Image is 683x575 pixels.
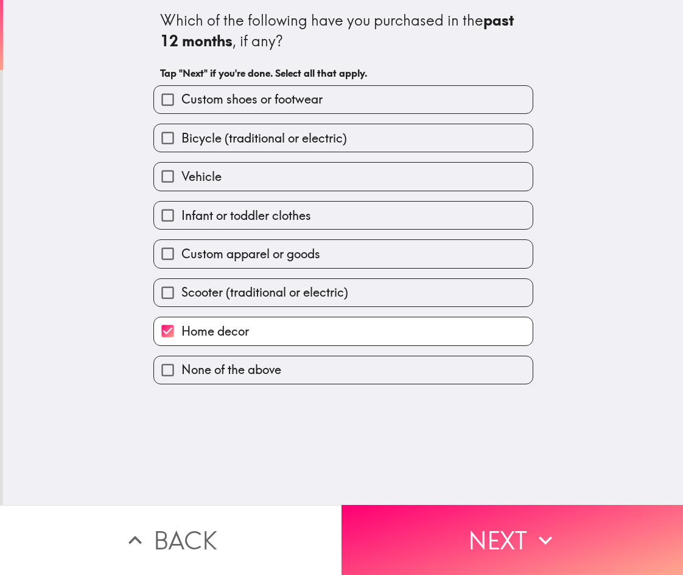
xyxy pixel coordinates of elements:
button: None of the above [154,356,533,384]
button: Infant or toddler clothes [154,202,533,229]
button: Next [341,505,683,575]
button: Vehicle [154,163,533,190]
button: Custom apparel or goods [154,240,533,267]
div: Which of the following have you purchased in the , if any? [160,10,527,51]
button: Home decor [154,317,533,345]
h6: Tap "Next" if you're done. Select all that apply. [160,66,527,80]
button: Bicycle (traditional or electric) [154,124,533,152]
button: Custom shoes or footwear [154,86,533,113]
b: past 12 months [160,11,517,50]
button: Scooter (traditional or electric) [154,279,533,306]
